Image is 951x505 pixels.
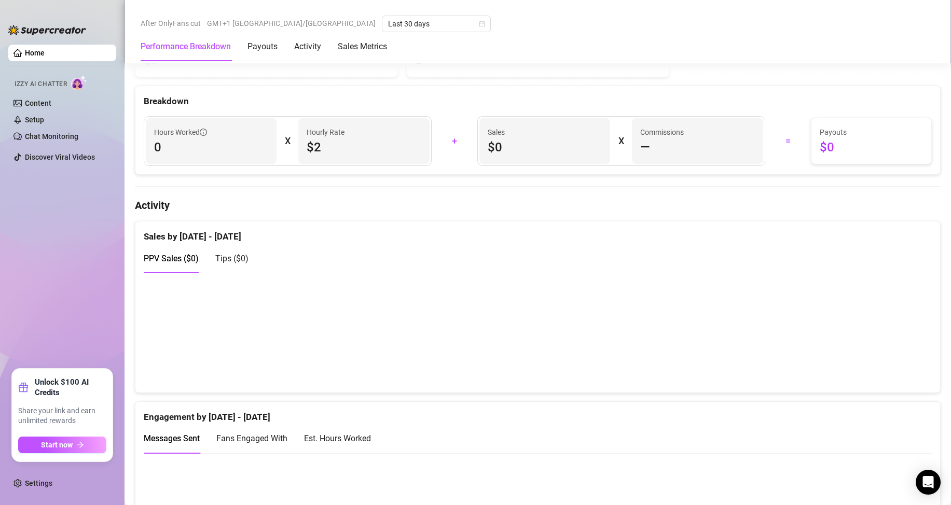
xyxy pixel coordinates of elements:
a: Home [25,49,45,57]
span: Izzy AI Chatter [15,79,67,89]
span: $2 [307,139,421,156]
article: Hourly Rate [307,127,344,138]
span: calendar [479,21,485,27]
span: Start now [41,441,73,449]
div: Payouts [247,40,278,53]
span: 0 [154,139,268,156]
div: X [618,133,624,149]
span: Sales [488,127,602,138]
span: Share your link and earn unlimited rewards [18,406,106,426]
a: Discover Viral Videos [25,153,95,161]
span: $0 [820,139,923,156]
span: Last 30 days [388,16,485,32]
div: Sales by [DATE] - [DATE] [144,221,932,244]
span: arrow-right [77,441,84,448]
span: Hours Worked [154,127,207,138]
span: — [640,139,650,156]
a: Content [25,99,51,107]
div: Sales Metrics [338,40,387,53]
img: AI Chatter [71,75,87,90]
div: = [771,133,805,149]
span: Messages Sent [144,433,200,443]
div: Engagement by [DATE] - [DATE] [144,402,932,424]
button: Start nowarrow-right [18,437,106,453]
div: Performance Breakdown [141,40,231,53]
div: Activity [294,40,321,53]
div: Breakdown [144,94,932,108]
div: + [438,133,471,149]
h4: Activity [135,198,941,213]
article: Commissions [640,127,684,138]
span: PPV Sales ( $0 ) [144,254,199,263]
img: logo-BBDzfeDw.svg [8,25,86,35]
span: info-circle [200,129,207,136]
span: After OnlyFans cut [141,16,201,31]
strong: Unlock $100 AI Credits [35,377,106,398]
span: Tips ( $0 ) [215,254,249,263]
span: Payouts [820,127,923,138]
a: Chat Monitoring [25,132,78,141]
span: gift [18,382,29,392]
span: GMT+1 [GEOGRAPHIC_DATA]/[GEOGRAPHIC_DATA] [207,16,376,31]
span: $0 [488,139,602,156]
div: Est. Hours Worked [304,432,371,445]
span: Fans Engaged With [216,433,287,443]
a: Settings [25,479,52,487]
div: Open Intercom Messenger [916,470,941,495]
div: X [285,133,290,149]
a: Setup [25,116,44,124]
